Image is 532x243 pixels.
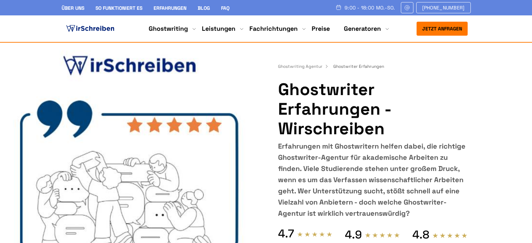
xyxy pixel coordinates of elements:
a: Ghostwriting Agentur [278,64,332,69]
a: Über uns [62,5,84,11]
a: [PHONE_NUMBER] [416,2,471,13]
a: Blog [198,5,210,11]
div: Erfahrungen mit Ghostwritern helfen dabei, die richtige Ghostwriter-Agentur für akademische Arbei... [278,141,467,219]
a: Preise [312,24,330,33]
span: [PHONE_NUMBER] [422,5,465,10]
a: FAQ [221,5,229,11]
div: 4.7 [278,227,294,241]
img: Schedule [335,5,342,10]
span: 9:00 - 18:00 Mo.-So. [345,5,395,10]
a: Generatoren [344,24,381,33]
a: Erfahrungen [154,5,186,11]
a: Fachrichtungen [249,24,298,33]
div: 4.9 [345,228,362,242]
img: logo ghostwriter-österreich [65,23,116,34]
h1: Ghostwriter Erfahrungen - Wirschreiben [278,80,467,138]
img: stars [365,232,400,238]
img: stars [297,231,333,237]
span: Ghostwriter Erfahrungen [333,64,384,69]
a: So funktioniert es [95,5,142,11]
a: Leistungen [202,24,235,33]
img: Email [404,5,410,10]
button: Jetzt anfragen [417,22,468,36]
img: stars [432,233,468,238]
div: 4.8 [412,228,430,242]
a: Ghostwriting [149,24,188,33]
